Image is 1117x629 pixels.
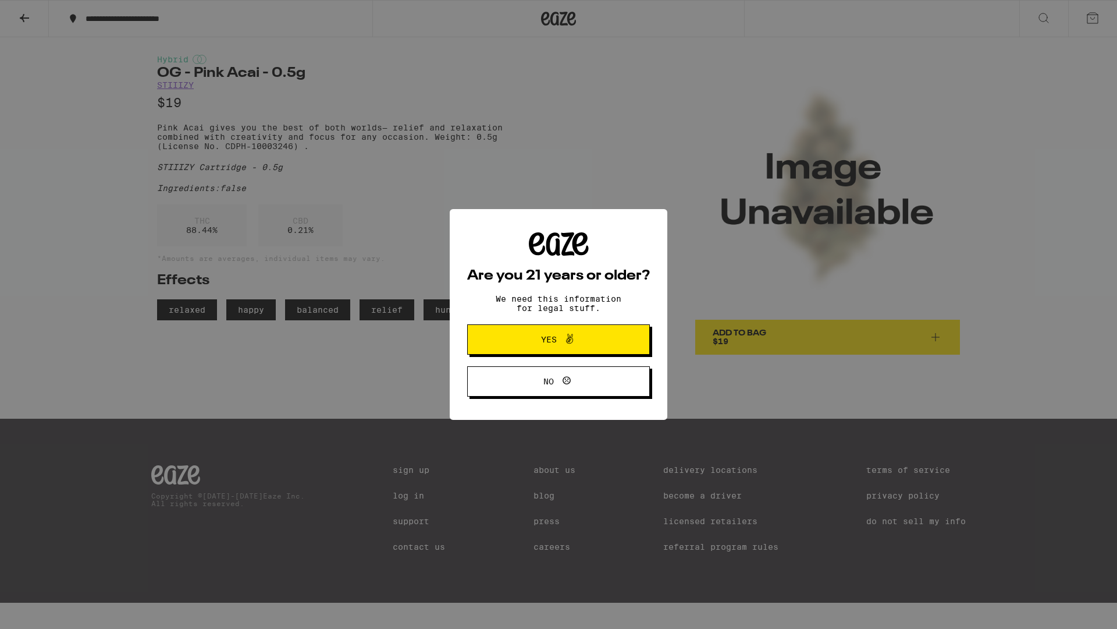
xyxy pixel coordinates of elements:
button: Yes [467,324,650,355]
iframe: Opens a widget where you can find more information [1044,594,1105,623]
span: Yes [541,335,557,344]
h2: Are you 21 years or older? [467,269,650,283]
span: No [543,377,554,386]
button: No [467,366,650,397]
p: We need this information for legal stuff. [486,294,631,313]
